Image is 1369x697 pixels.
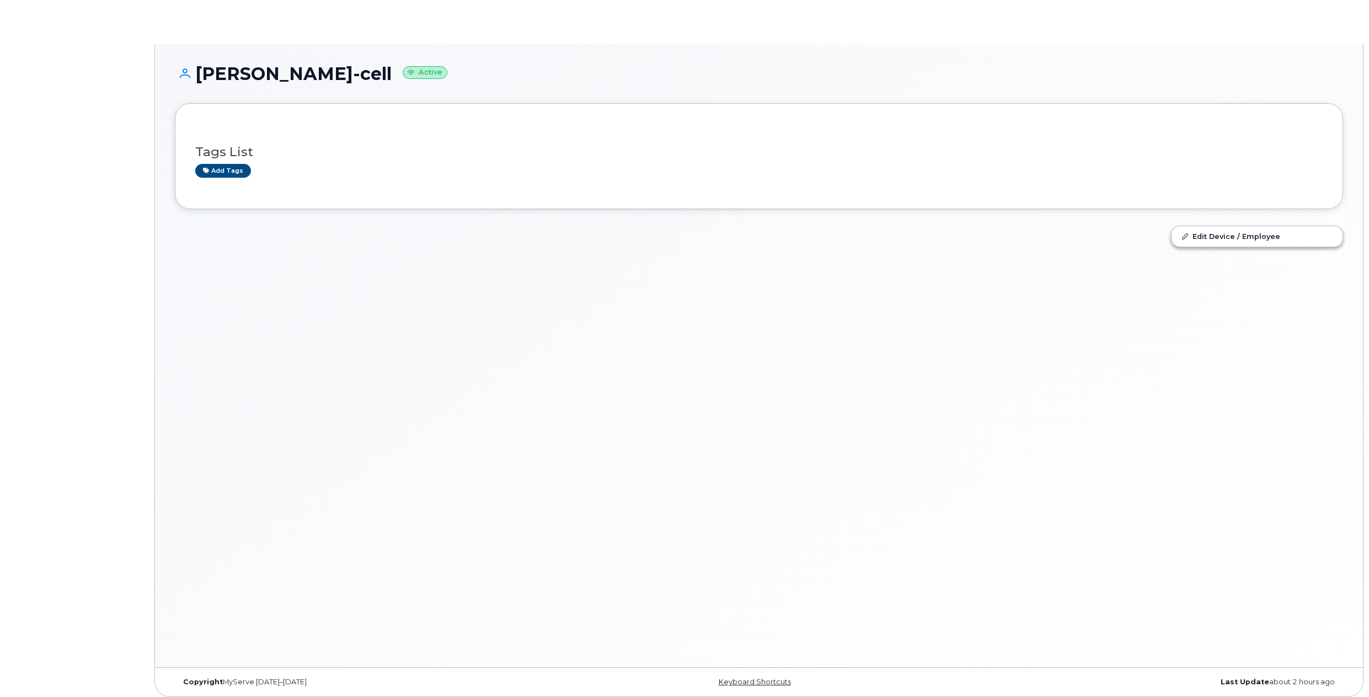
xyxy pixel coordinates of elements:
[719,678,791,686] a: Keyboard Shortcuts
[175,678,564,687] div: MyServe [DATE]–[DATE]
[183,678,223,686] strong: Copyright
[954,678,1343,687] div: about 2 hours ago
[1172,226,1343,246] a: Edit Device / Employee
[1221,678,1269,686] strong: Last Update
[403,66,447,79] small: Active
[175,64,1343,83] h1: [PERSON_NAME]-cell
[195,145,1323,159] h3: Tags List
[195,164,251,178] a: Add tags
